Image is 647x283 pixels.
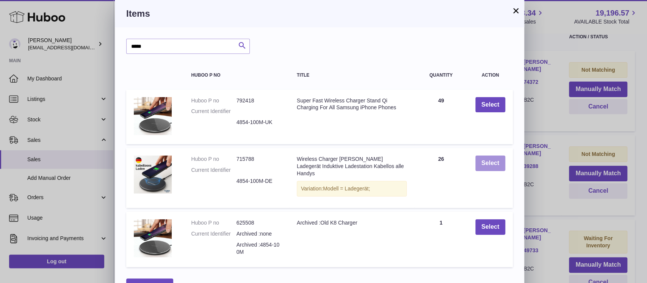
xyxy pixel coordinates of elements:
[297,181,407,197] div: Variation:
[237,230,282,237] dd: Archived :none
[237,219,282,226] dd: 625508
[475,219,505,235] button: Select
[134,219,172,257] img: Archived :Old K8 Charger
[414,90,468,145] td: 49
[134,156,172,193] img: Wireless Charger Qi SCHNELL Ladegerät Induktive Ladestation Kabellos alle Handys
[468,65,513,85] th: Action
[183,65,289,85] th: Huboo P no
[414,148,468,208] td: 26
[297,97,407,112] div: Super Fast Wireless Charger Stand Qi Charging For All Samsung iPhone Phones
[191,97,236,104] dt: Huboo P no
[414,65,468,85] th: Quantity
[511,6,520,15] button: ×
[191,167,236,174] dt: Current Identifier
[297,156,407,177] div: Wireless Charger [PERSON_NAME] Ladegerät Induktive Ladestation Kabellos alle Handys
[126,8,513,20] h3: Items
[475,97,505,113] button: Select
[323,186,370,192] span: Modell = Ladegerät;
[191,156,236,163] dt: Huboo P no
[289,65,414,85] th: Title
[237,156,282,163] dd: 715788
[191,108,236,115] dt: Current Identifier
[237,178,282,185] dd: 4854-100M-DE
[237,97,282,104] dd: 792418
[475,156,505,171] button: Select
[297,219,407,226] div: Archived :Old K8 Charger
[237,241,282,256] dd: Archived :4854-100M
[414,212,468,267] td: 1
[237,119,282,126] dd: 4854-100M-UK
[134,97,172,135] img: Super Fast Wireless Charger Stand Qi Charging For All Samsung iPhone Phones
[191,230,236,237] dt: Current Identifier
[191,219,236,226] dt: Huboo P no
